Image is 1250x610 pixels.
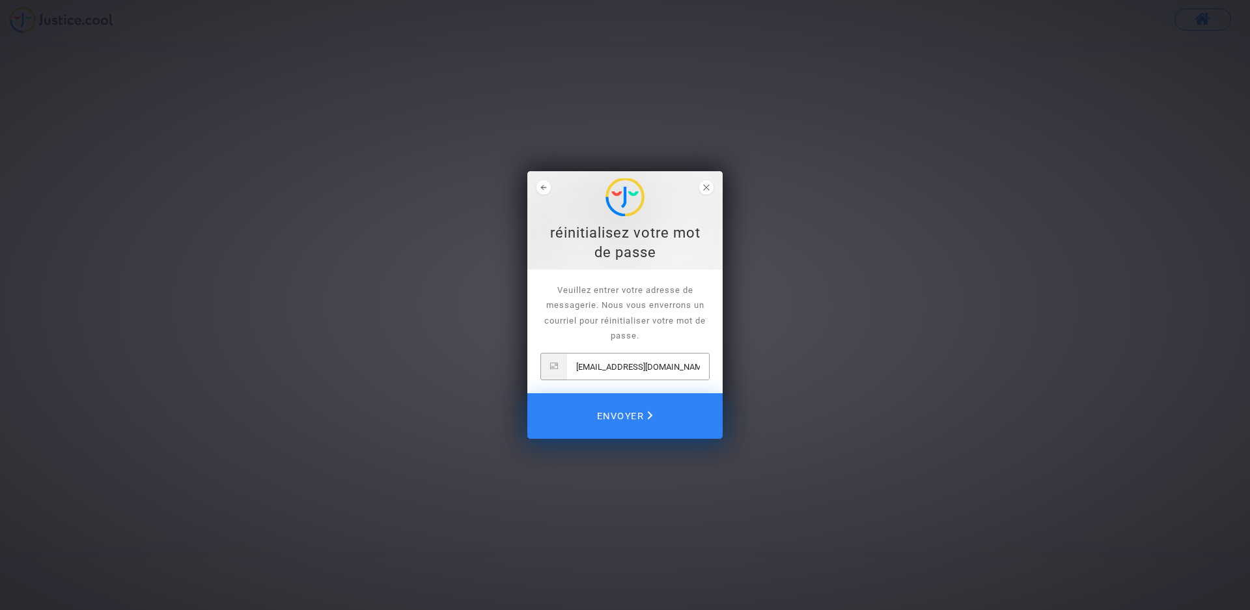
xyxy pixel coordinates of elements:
input: Email [567,354,709,380]
button: Envoyer [527,393,723,439]
span: Envoyer [597,402,653,430]
span: Veuillez entrer votre adresse de messagerie. Nous vous enverrons un courriel pour réinitialiser v... [544,285,706,340]
span: back [536,180,551,195]
div: réinitialisez votre mot de passe [535,223,715,262]
span: close [699,180,714,195]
